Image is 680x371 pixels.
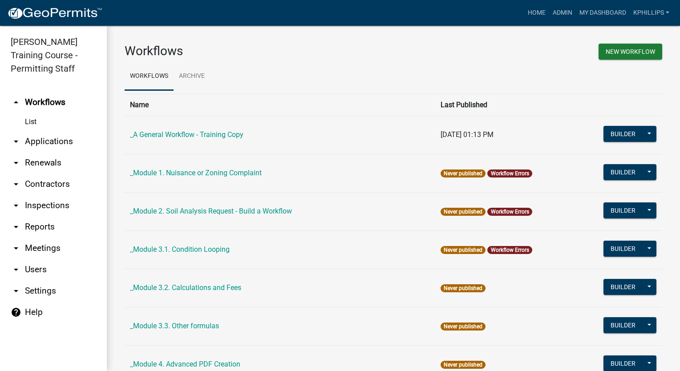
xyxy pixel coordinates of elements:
[130,322,219,330] a: _Module 3.3. Other formulas
[549,4,576,21] a: Admin
[441,284,486,292] span: Never published
[130,169,262,177] a: _Module 1. Nuisance or Zoning Complaint
[524,4,549,21] a: Home
[11,243,21,254] i: arrow_drop_down
[11,200,21,211] i: arrow_drop_down
[11,264,21,275] i: arrow_drop_down
[441,361,486,369] span: Never published
[11,97,21,108] i: arrow_drop_up
[441,323,486,331] span: Never published
[603,317,643,333] button: Builder
[630,4,673,21] a: kphillips
[491,247,529,253] a: Workflow Errors
[11,136,21,147] i: arrow_drop_down
[11,222,21,232] i: arrow_drop_down
[11,157,21,168] i: arrow_drop_down
[491,170,529,177] a: Workflow Errors
[125,44,387,59] h3: Workflows
[130,207,292,215] a: _Module 2. Soil Analysis Request - Build a Workflow
[11,286,21,296] i: arrow_drop_down
[130,360,240,368] a: _Module 4. Advanced PDF Creation
[603,241,643,257] button: Builder
[441,246,486,254] span: Never published
[441,208,486,216] span: Never published
[125,94,435,116] th: Name
[603,279,643,295] button: Builder
[11,179,21,190] i: arrow_drop_down
[130,245,230,254] a: _Module 3.1. Condition Looping
[603,126,643,142] button: Builder
[441,169,486,177] span: Never published
[603,202,643,218] button: Builder
[603,164,643,180] button: Builder
[130,283,241,292] a: _Module 3.2. Calculations and Fees
[576,4,630,21] a: My Dashboard
[174,62,210,91] a: Archive
[130,130,243,139] a: _A General Workflow - Training Copy
[435,94,575,116] th: Last Published
[599,44,662,60] button: New Workflow
[11,307,21,318] i: help
[491,209,529,215] a: Workflow Errors
[441,130,494,139] span: [DATE] 01:13 PM
[125,62,174,91] a: Workflows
